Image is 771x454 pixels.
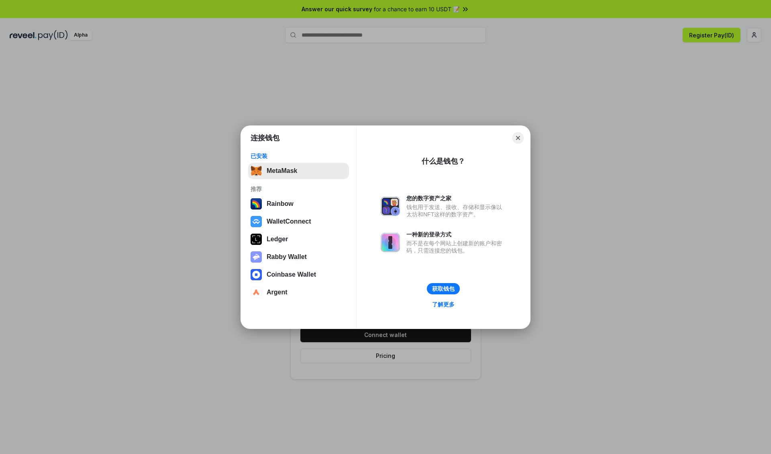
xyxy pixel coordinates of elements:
[248,284,349,300] button: Argent
[427,283,460,294] button: 获取钱包
[267,289,288,296] div: Argent
[267,218,311,225] div: WalletConnect
[267,200,294,207] div: Rainbow
[267,167,297,175] div: MetaMask
[251,198,262,210] img: svg+xml,%3Csvg%20width%3D%22120%22%20height%3D%22120%22%20viewBox%3D%220%200%20120%20120%22%20fil...
[406,240,506,254] div: 而不是在每个网站上创建新的账户和密码，只需连接您的钱包。
[251,165,262,177] img: svg+xml,%3Csvg%20fill%3D%22none%22%20height%3D%2233%22%20viewBox%3D%220%200%2035%2033%22%20width%...
[251,251,262,263] img: svg+xml,%3Csvg%20xmlns%3D%22http%3A%2F%2Fwww.w3.org%2F2000%2Fsvg%22%20fill%3D%22none%22%20viewBox...
[251,269,262,280] img: svg+xml,%3Csvg%20width%3D%2228%22%20height%3D%2228%22%20viewBox%3D%220%200%2028%2028%22%20fill%3D...
[432,285,455,292] div: 获取钱包
[251,133,279,143] h1: 连接钱包
[251,287,262,298] img: svg+xml,%3Csvg%20width%3D%2228%22%20height%3D%2228%22%20viewBox%3D%220%200%2028%2028%22%20fill%3D...
[381,233,400,252] img: svg+xml,%3Csvg%20xmlns%3D%22http%3A%2F%2Fwww.w3.org%2F2000%2Fsvg%22%20fill%3D%22none%22%20viewBox...
[406,231,506,238] div: 一种新的登录方式
[251,234,262,245] img: svg+xml,%3Csvg%20xmlns%3D%22http%3A%2F%2Fwww.w3.org%2F2000%2Fsvg%22%20width%3D%2228%22%20height%3...
[251,216,262,227] img: svg+xml,%3Csvg%20width%3D%2228%22%20height%3D%2228%22%20viewBox%3D%220%200%2028%2028%22%20fill%3D...
[406,203,506,218] div: 钱包用于发送、接收、存储和显示像以太坊和NFT这样的数字资产。
[248,267,349,283] button: Coinbase Wallet
[512,132,524,144] button: Close
[432,301,455,308] div: 了解更多
[267,236,288,243] div: Ledger
[248,231,349,247] button: Ledger
[248,214,349,230] button: WalletConnect
[267,253,307,261] div: Rabby Wallet
[427,299,459,310] a: 了解更多
[248,249,349,265] button: Rabby Wallet
[251,152,347,160] div: 已安装
[248,196,349,212] button: Rainbow
[267,271,316,278] div: Coinbase Wallet
[251,185,347,193] div: 推荐
[381,197,400,216] img: svg+xml,%3Csvg%20xmlns%3D%22http%3A%2F%2Fwww.w3.org%2F2000%2Fsvg%22%20fill%3D%22none%22%20viewBox...
[422,156,465,166] div: 什么是钱包？
[406,195,506,202] div: 您的数字资产之家
[248,163,349,179] button: MetaMask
